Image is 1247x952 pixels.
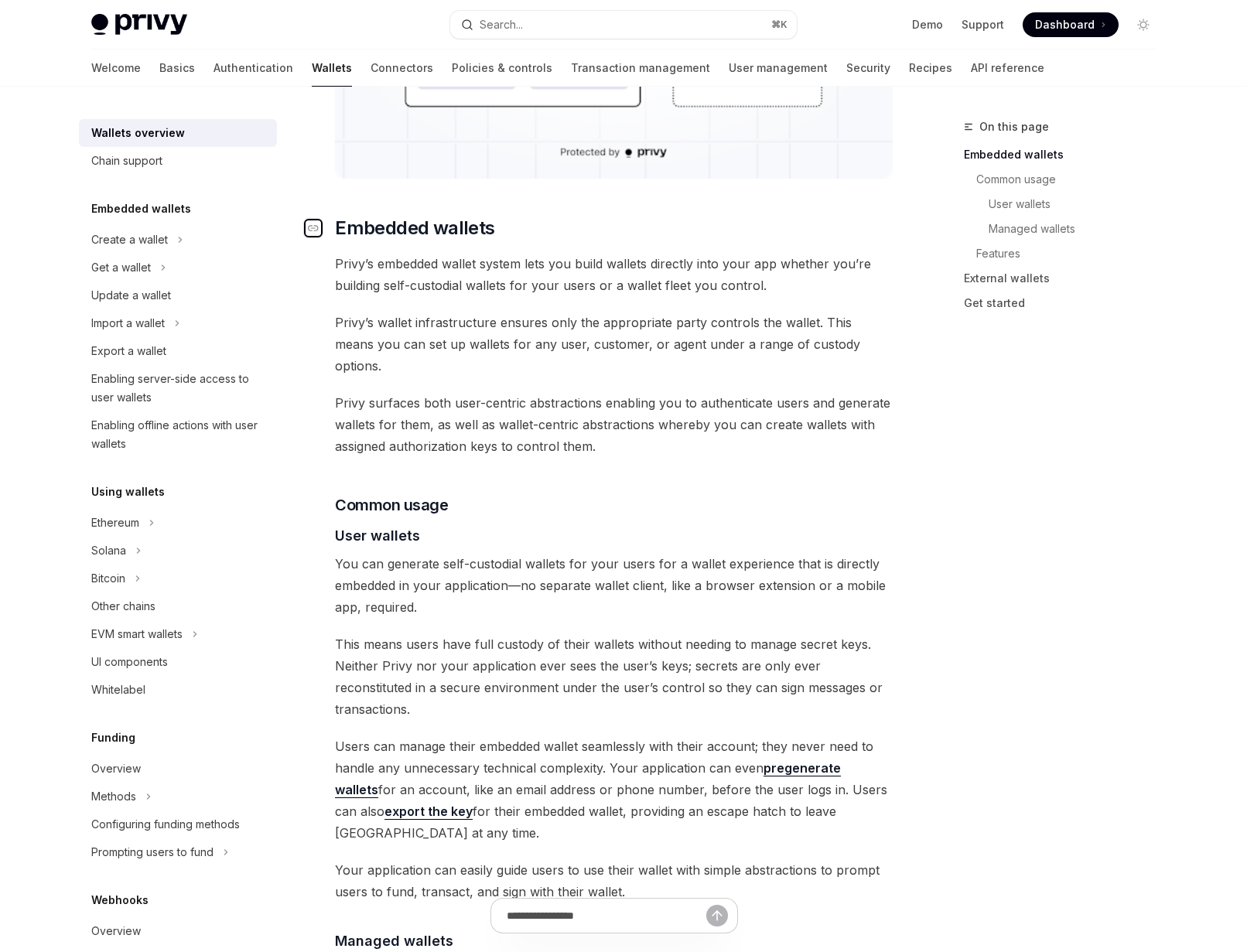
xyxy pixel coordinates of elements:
div: UI components [91,653,168,671]
a: Overview [79,917,277,945]
button: Open search [450,11,797,39]
a: Export a wallet [79,337,277,365]
button: Toggle Solana section [79,537,277,565]
a: Common usage [964,167,1168,192]
a: Get started [964,291,1168,316]
span: Dashboard [1035,17,1095,32]
button: Toggle Get a wallet section [79,254,277,282]
div: Create a wallet [91,230,168,249]
div: Bitcoin [91,569,125,588]
a: Policies & controls [452,49,552,87]
span: This means users have full custody of their wallets without needing to manage secret keys. Neithe... [335,633,893,720]
a: Connectors [371,49,433,87]
div: Overview [91,922,141,940]
span: Privy surfaces both user-centric abstractions enabling you to authenticate users and generate wal... [335,392,893,457]
a: Chain support [79,147,277,175]
div: Configuring funding methods [91,815,240,834]
a: Support [962,17,1004,32]
div: Get a wallet [91,258,151,277]
a: UI components [79,648,277,676]
a: User management [729,49,828,87]
a: Basics [159,49,195,87]
a: Demo [912,17,943,32]
button: Toggle dark mode [1131,12,1156,37]
div: Whitelabel [91,681,145,699]
div: Ethereum [91,514,139,532]
input: Ask a question... [507,899,706,933]
a: Other chains [79,592,277,620]
a: Overview [79,755,277,783]
a: API reference [971,49,1044,87]
button: Send message [706,905,728,926]
span: Common usage [335,494,448,516]
a: Configuring funding methods [79,810,277,838]
a: External wallets [964,266,1168,291]
div: Prompting users to fund [91,843,214,862]
div: Enabling offline actions with user wallets [91,416,268,453]
div: EVM smart wallets [91,625,183,643]
a: Authentication [214,49,293,87]
div: Solana [91,541,126,560]
a: Embedded wallets [964,142,1168,167]
button: Toggle Import a wallet section [79,309,277,337]
a: Enabling server-side access to user wallets [79,365,277,411]
a: export the key [384,804,473,820]
span: Your application can easily guide users to use their wallet with simple abstractions to prompt us... [335,859,893,903]
span: Privy’s wallet infrastructure ensures only the appropriate party controls the wallet. This means ... [335,312,893,377]
span: User wallets [335,525,420,546]
button: Toggle Create a wallet section [79,226,277,254]
span: Users can manage their embedded wallet seamlessly with their account; they never need to handle a... [335,735,893,844]
div: Wallets overview [91,124,185,142]
span: ⌘ K [771,19,787,31]
div: Search... [480,15,523,34]
a: Update a wallet [79,282,277,309]
div: Import a wallet [91,314,165,333]
div: Methods [91,787,136,806]
span: On this page [979,118,1049,136]
div: Overview [91,759,141,778]
button: Toggle Prompting users to fund section [79,838,277,866]
a: User wallets [964,192,1168,217]
div: Export a wallet [91,342,166,360]
button: Toggle Methods section [79,783,277,810]
a: Wallets [312,49,352,87]
a: Managed wallets [964,217,1168,241]
h5: Funding [91,729,135,747]
a: Whitelabel [79,676,277,704]
h5: Webhooks [91,891,149,909]
div: Update a wallet [91,286,171,305]
a: Transaction management [571,49,710,87]
a: Recipes [909,49,952,87]
span: You can generate self-custodial wallets for your users for a wallet experience that is directly e... [335,553,893,618]
button: Toggle Bitcoin section [79,565,277,592]
span: Embedded wallets [335,216,494,241]
a: Dashboard [1023,12,1119,37]
div: Enabling server-side access to user wallets [91,370,268,407]
button: Toggle EVM smart wallets section [79,620,277,648]
a: Welcome [91,49,141,87]
a: Security [846,49,890,87]
a: Navigate to header [304,216,335,241]
a: Features [964,241,1168,266]
a: Enabling offline actions with user wallets [79,411,277,458]
span: Privy’s embedded wallet system lets you build wallets directly into your app whether you’re build... [335,253,893,296]
div: Chain support [91,152,162,170]
h5: Using wallets [91,483,165,501]
h5: Embedded wallets [91,200,191,218]
a: Wallets overview [79,119,277,147]
img: light logo [91,14,187,36]
div: Other chains [91,597,155,616]
button: Toggle Ethereum section [79,509,277,537]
